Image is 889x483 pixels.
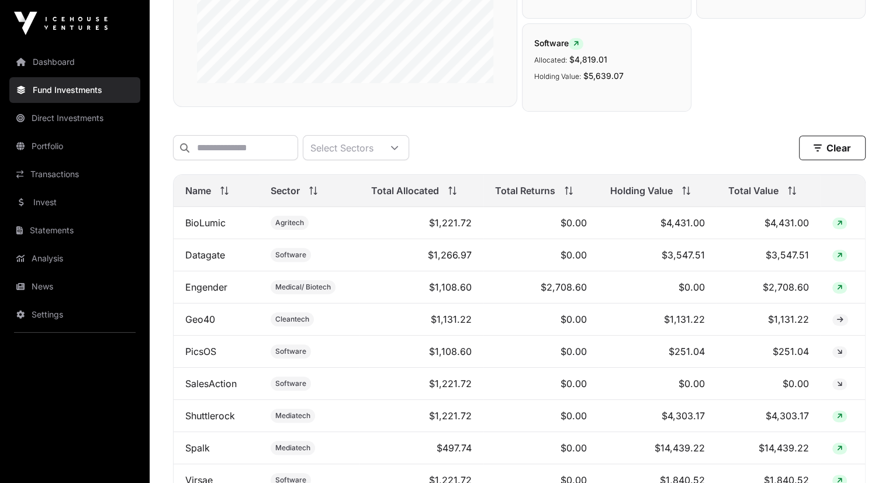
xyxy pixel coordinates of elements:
a: Dashboard [9,49,140,75]
span: Total Allocated [371,184,439,198]
td: $0.00 [717,368,821,400]
a: Settings [9,302,140,327]
span: Medical/ Biotech [275,282,331,292]
span: Sector [271,184,300,198]
span: Software [275,250,306,260]
td: $1,131.22 [599,303,717,336]
a: Transactions [9,161,140,187]
span: $4,819.01 [569,54,607,64]
td: $4,303.17 [717,400,821,432]
span: $5,639.07 [583,71,624,81]
td: $0.00 [599,368,717,400]
td: $0.00 [483,400,599,432]
a: Analysis [9,246,140,271]
td: $14,439.22 [717,432,821,464]
a: Shuttlerock [185,410,235,422]
span: Name [185,184,211,198]
span: Software [275,347,306,356]
td: $4,431.00 [717,207,821,239]
td: $0.00 [483,336,599,368]
img: Icehouse Ventures Logo [14,12,108,35]
a: Fund Investments [9,77,140,103]
td: $1,108.60 [359,271,483,303]
a: News [9,274,140,299]
td: $2,708.60 [483,271,599,303]
span: Holding Value [610,184,673,198]
a: Spalk [185,442,210,454]
a: Datagate [185,249,225,261]
td: $0.00 [483,303,599,336]
td: $0.00 [599,271,717,303]
span: Cleantech [275,315,309,324]
td: $0.00 [483,432,599,464]
td: $1,131.22 [359,303,483,336]
button: Clear [799,136,866,160]
iframe: Chat Widget [831,427,889,483]
td: $4,303.17 [599,400,717,432]
td: $251.04 [717,336,821,368]
a: PicsOS [185,346,216,357]
span: Holding Value: [534,72,581,81]
td: $1,131.22 [717,303,821,336]
span: Total Returns [495,184,555,198]
td: $1,221.72 [359,207,483,239]
td: $3,547.51 [717,239,821,271]
div: Select Sectors [303,136,380,160]
td: $14,439.22 [599,432,717,464]
td: $0.00 [483,239,599,271]
a: BioLumic [185,217,226,229]
a: Direct Investments [9,105,140,131]
td: $497.74 [359,432,483,464]
td: $0.00 [483,368,599,400]
a: Portfolio [9,133,140,159]
td: $0.00 [483,207,599,239]
span: Software [534,38,583,48]
span: Mediatech [275,411,310,420]
span: Software [275,379,306,388]
td: $1,108.60 [359,336,483,368]
td: $1,266.97 [359,239,483,271]
a: Geo40 [185,313,215,325]
a: Statements [9,218,140,243]
td: $1,221.72 [359,368,483,400]
span: Agritech [275,218,304,227]
td: $251.04 [599,336,717,368]
td: $1,221.72 [359,400,483,432]
a: Invest [9,189,140,215]
td: $4,431.00 [599,207,717,239]
a: Engender [185,281,227,293]
td: $2,708.60 [717,271,821,303]
span: Mediatech [275,443,310,453]
span: Allocated: [534,56,567,64]
td: $3,547.51 [599,239,717,271]
span: Total Value [728,184,779,198]
a: SalesAction [185,378,237,389]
